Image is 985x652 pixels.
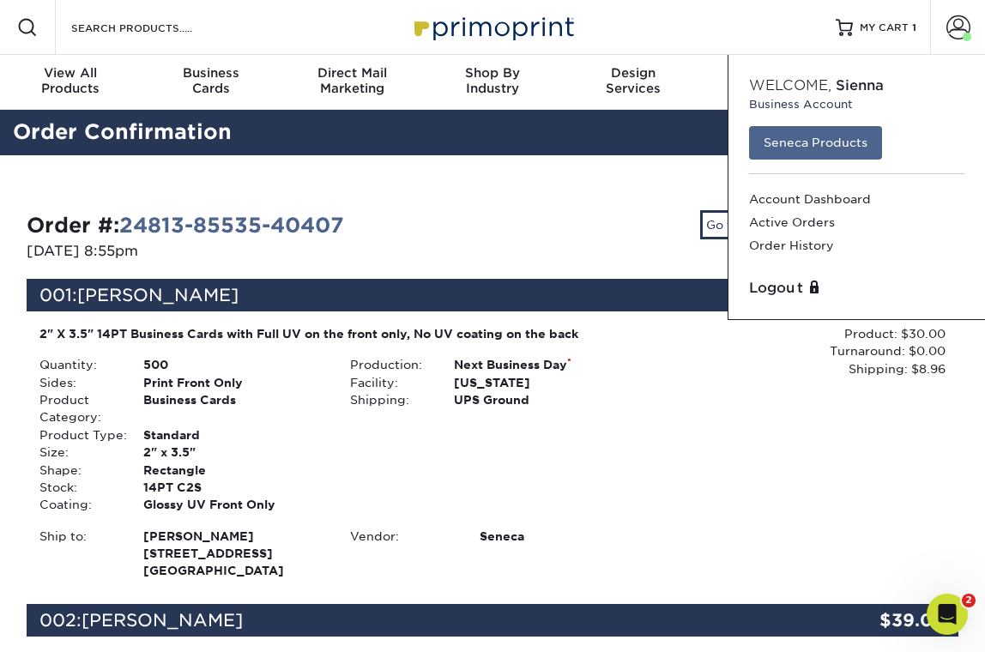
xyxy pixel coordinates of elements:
div: Size: [27,444,130,461]
a: Account Dashboard [749,188,964,211]
iframe: Intercom live chat [927,594,968,635]
a: Order History [749,234,964,257]
div: Coating: [27,496,130,513]
a: DesignServices [563,55,704,110]
div: Services [563,65,704,96]
div: Marketing [281,65,422,96]
div: 500 [130,356,337,373]
a: Direct MailMarketing [281,55,422,110]
p: [DATE] 8:55pm [27,241,480,262]
strong: Order #: [27,213,344,238]
div: UPS Ground [441,391,648,408]
div: Ship to: [27,528,130,580]
div: Seneca [467,528,648,545]
div: Product Type: [27,426,130,444]
div: Standard [130,426,337,444]
strong: [GEOGRAPHIC_DATA] [143,528,324,578]
a: Resources& Templates [704,55,844,110]
div: Product Category: [27,391,130,426]
a: Shop ByIndustry [422,55,563,110]
div: Industry [422,65,563,96]
div: 2" X 3.5" 14PT Business Cards with Full UV on the front only, No UV coating on the back [39,325,635,342]
a: Logout [749,278,964,299]
span: [PERSON_NAME] [143,528,324,545]
div: Next Business Day [441,356,648,373]
span: MY CART [860,21,909,35]
div: Stock: [27,479,130,496]
span: Welcome, [749,77,831,94]
a: BusinessCards [141,55,281,110]
span: Design [563,65,704,81]
small: Business Account [749,96,964,112]
div: 2" x 3.5" [130,444,337,461]
span: [PERSON_NAME] [82,610,243,631]
div: Product: $30.00 Turnaround: $0.00 Shipping: $8.96 [648,325,946,377]
a: Active Orders [749,211,964,234]
div: Cards [141,65,281,96]
span: Sienna [836,77,884,94]
div: Shipping: [337,391,441,408]
div: $39.00 [803,604,958,637]
div: Sides: [27,374,130,391]
span: [STREET_ADDRESS] [143,545,324,562]
div: Business Cards [130,391,337,426]
span: 2 [962,594,976,607]
div: Facility: [337,374,441,391]
div: 002: [27,604,803,637]
span: 1 [912,21,916,33]
div: [US_STATE] [441,374,648,391]
div: Print Front Only [130,374,337,391]
div: 14PT C2S [130,479,337,496]
div: Rectangle [130,462,337,479]
div: Production: [337,356,441,373]
span: Resources [704,65,844,81]
div: Glossy UV Front Only [130,496,337,513]
a: Seneca Products [749,126,882,159]
span: Direct Mail [281,65,422,81]
span: Shop By [422,65,563,81]
input: SEARCH PRODUCTS..... [69,17,237,38]
img: Primoprint [407,9,578,45]
div: 001: [27,279,803,311]
a: 24813-85535-40407 [119,213,344,238]
div: & Templates [704,65,844,96]
span: [PERSON_NAME] [77,285,239,305]
div: Quantity: [27,356,130,373]
a: Go to My Account [700,210,822,239]
div: Vendor: [337,528,467,545]
span: Business [141,65,281,81]
div: Shape: [27,462,130,479]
